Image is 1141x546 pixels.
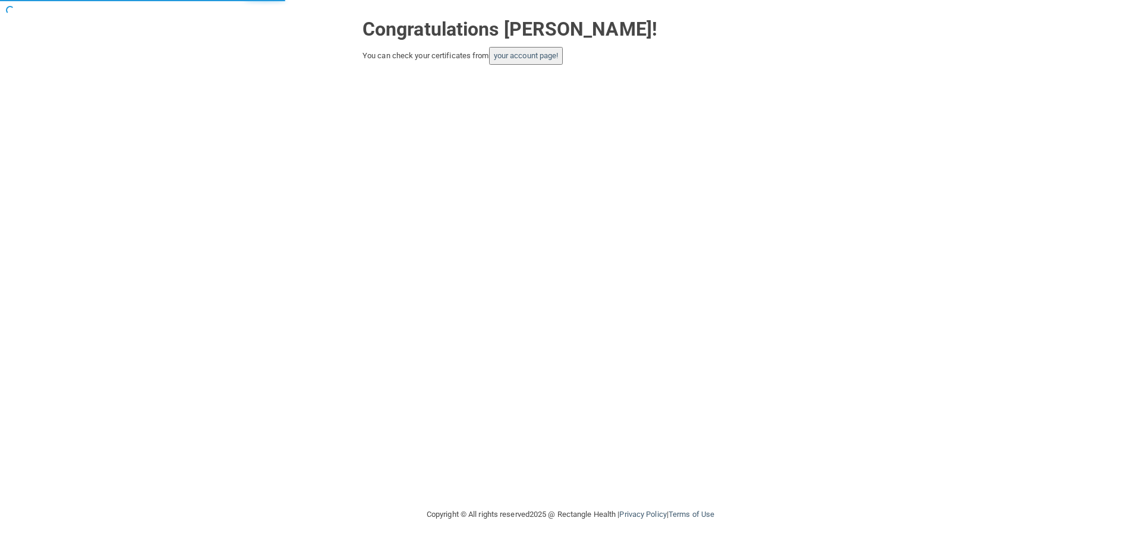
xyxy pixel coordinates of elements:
[354,495,787,534] div: Copyright © All rights reserved 2025 @ Rectangle Health | |
[669,510,714,519] a: Terms of Use
[489,47,563,65] button: your account page!
[619,510,666,519] a: Privacy Policy
[494,51,559,60] a: your account page!
[363,47,778,65] div: You can check your certificates from
[363,18,657,40] strong: Congratulations [PERSON_NAME]!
